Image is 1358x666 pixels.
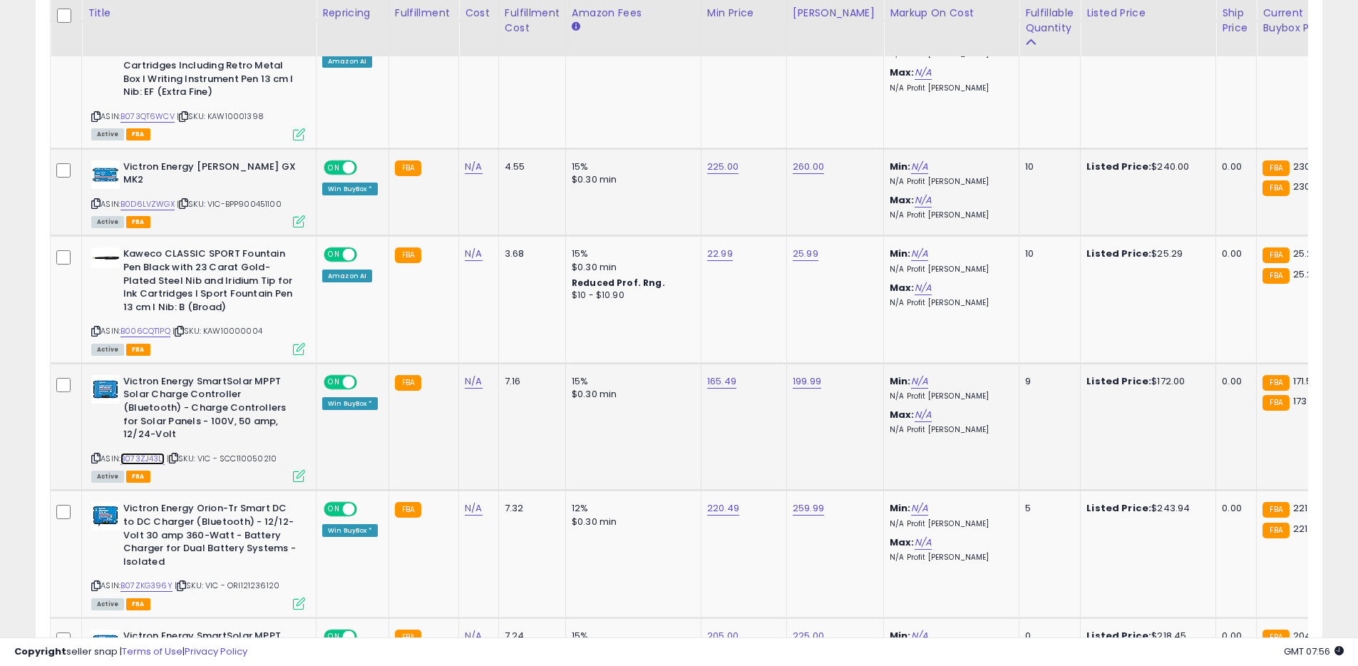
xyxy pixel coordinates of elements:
[890,265,1008,275] p: N/A Profit [PERSON_NAME]
[890,83,1008,93] p: N/A Profit [PERSON_NAME]
[1086,501,1151,515] b: Listed Price:
[126,128,150,140] span: FBA
[890,160,911,173] b: Min:
[1293,247,1319,260] span: 25.29
[325,376,343,388] span: ON
[915,66,932,80] a: N/A
[14,645,247,659] div: seller snap | |
[395,375,421,391] small: FBA
[1262,6,1336,36] div: Current Buybox Price
[505,375,555,388] div: 7.16
[465,247,482,261] a: N/A
[1025,160,1069,173] div: 10
[572,502,690,515] div: 12%
[177,198,282,210] span: | SKU: VIC-BPP900451100
[572,247,690,260] div: 15%
[707,501,739,516] a: 220.49
[355,376,378,388] span: OFF
[890,281,915,294] b: Max:
[1293,267,1319,281] span: 25.29
[1293,180,1310,193] span: 230
[123,33,297,103] b: Kaweco STEEL SPORT Fountain Pen I Exclusive Reservoir Pen for Ink Cartridges Including Retro Meta...
[505,247,555,260] div: 3.68
[91,128,124,140] span: All listings currently available for purchase on Amazon
[505,502,555,515] div: 7.32
[911,160,928,174] a: N/A
[91,344,124,356] span: All listings currently available for purchase on Amazon
[120,325,170,337] a: B006CQT1PQ
[572,290,690,302] div: $10 - $10.90
[91,375,305,481] div: ASIN:
[707,374,736,389] a: 165.49
[123,160,297,190] b: Victron Energy [PERSON_NAME] GX MK2
[911,247,928,261] a: N/A
[173,325,262,337] span: | SKU: KAW10000004
[325,249,343,261] span: ON
[1262,395,1289,411] small: FBA
[890,553,1008,563] p: N/A Profit [PERSON_NAME]
[890,501,911,515] b: Min:
[123,375,297,445] b: Victron Energy SmartSolar MPPT Solar Charge Controller (Bluetooth) - Charge Controllers for Solar...
[915,408,932,422] a: N/A
[890,391,1008,401] p: N/A Profit [PERSON_NAME]
[1222,247,1245,260] div: 0.00
[1222,160,1245,173] div: 0.00
[122,645,182,658] a: Terms of Use
[793,6,878,21] div: [PERSON_NAME]
[915,536,932,550] a: N/A
[355,249,378,261] span: OFF
[1086,375,1205,388] div: $172.00
[91,502,120,531] img: 41gkDjmVpLL._SL40_.jpg
[1293,374,1312,388] span: 171.5
[1222,375,1245,388] div: 0.00
[123,247,297,317] b: Kaweco CLASSIC SPORT Fountain Pen Black with 23 Carat Gold-Plated Steel Nib and Iridium Tip for I...
[572,21,580,34] small: Amazon Fees.
[120,453,165,465] a: B073ZJ43L1
[1222,502,1245,515] div: 0.00
[890,66,915,79] b: Max:
[322,397,378,410] div: Win BuyBox *
[890,298,1008,308] p: N/A Profit [PERSON_NAME]
[395,502,421,518] small: FBA
[465,160,482,174] a: N/A
[890,425,1008,435] p: N/A Profit [PERSON_NAME]
[572,160,690,173] div: 15%
[91,216,124,228] span: All listings currently available for purchase on Amazon
[1262,247,1289,263] small: FBA
[1262,268,1289,284] small: FBA
[911,374,928,389] a: N/A
[572,6,695,21] div: Amazon Fees
[1284,645,1344,658] span: 2025-09-15 07:56 GMT
[572,277,665,289] b: Reduced Prof. Rng.
[395,160,421,176] small: FBA
[793,501,824,516] a: 259.99
[1222,6,1250,36] div: Ship Price
[707,247,733,261] a: 22.99
[395,247,421,263] small: FBA
[505,6,560,36] div: Fulfillment Cost
[890,374,911,388] b: Min:
[1293,394,1307,408] span: 173
[572,173,690,186] div: $0.30 min
[1262,523,1289,538] small: FBA
[177,111,264,122] span: | SKU: KAW10001398
[1086,247,1151,260] b: Listed Price:
[126,344,150,356] span: FBA
[126,216,150,228] span: FBA
[707,160,739,174] a: 225.00
[325,161,343,173] span: ON
[890,193,915,207] b: Max:
[395,6,453,21] div: Fulfillment
[890,177,1008,187] p: N/A Profit [PERSON_NAME]
[911,501,928,516] a: N/A
[91,160,305,227] div: ASIN:
[1293,522,1322,536] span: 221.24
[126,471,150,483] span: FBA
[91,471,124,483] span: All listings currently available for purchase on Amazon
[14,645,66,658] strong: Copyright
[91,247,305,353] div: ASIN:
[355,503,378,516] span: OFF
[322,524,378,537] div: Win BuyBox *
[1262,180,1289,196] small: FBA
[707,6,781,21] div: Min Price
